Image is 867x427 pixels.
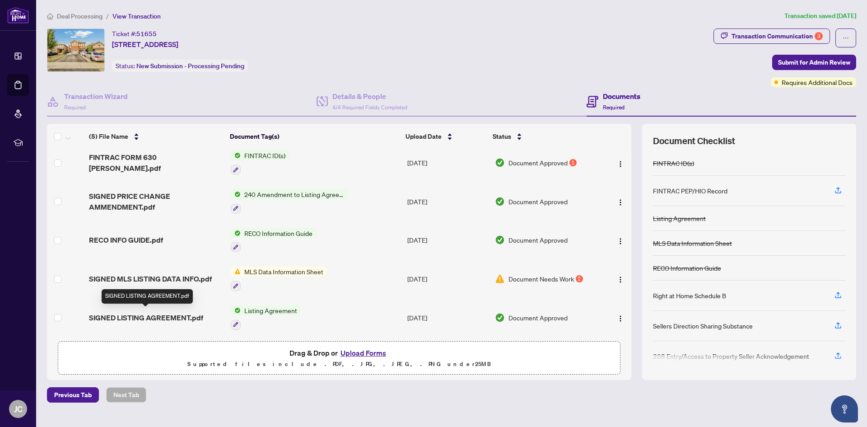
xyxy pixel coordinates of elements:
button: Transaction Communication3 [713,28,830,44]
span: Required [64,104,86,111]
span: [STREET_ADDRESS] [112,39,178,50]
div: Ticket #: [112,28,157,39]
span: 51655 [136,30,157,38]
span: 240 Amendment to Listing Agreement - Authority to Offer for Sale Price Change/Extension/Amendment(s) [241,189,348,199]
span: RECO INFO GUIDE.pdf [89,235,163,245]
h4: Documents [603,91,640,102]
button: Previous Tab [47,387,99,403]
img: Status Icon [231,228,241,238]
span: View Transaction [112,12,161,20]
button: Logo [613,310,628,325]
button: Logo [613,194,628,209]
span: Document Approved [508,158,568,168]
span: FINTRAC FORM 630 [PERSON_NAME].pdf [89,152,223,174]
div: FINTRAC PEP/HIO Record [653,186,727,196]
img: Logo [617,276,624,283]
img: IMG-W12337666_1.jpg [47,29,104,71]
span: Status [493,131,511,141]
button: Status IconRECO Information Guide [231,228,316,253]
button: Status IconListing Agreement [231,305,301,330]
div: Status: [112,60,248,72]
button: Status Icon240 Amendment to Listing Agreement - Authority to Offer for Sale Price Change/Extensio... [231,189,348,214]
th: (5) File Name [85,124,226,149]
th: Upload Date [402,124,489,149]
div: SIGNED LISTING AGREEMENT.pdf [102,289,193,304]
button: Upload Forms [338,347,389,359]
button: Open asap [831,395,858,422]
div: 1 [569,159,577,166]
img: Status Icon [231,305,241,315]
span: Document Checklist [653,135,735,147]
div: 3 [815,32,823,40]
button: Next Tab [106,387,146,403]
span: Document Approved [508,197,568,206]
img: Logo [617,315,624,322]
span: Document Approved [508,235,568,245]
span: Submit for Admin Review [778,55,850,70]
span: Upload Date [406,131,442,141]
span: Listing Agreement [241,305,301,315]
div: Listing Agreement [653,213,706,223]
div: 2 [576,275,583,282]
span: New Submission - Processing Pending [136,62,244,70]
td: [DATE] [404,298,491,337]
img: Logo [617,160,624,168]
img: Document Status [495,274,505,284]
span: JC [14,403,23,415]
img: logo [7,7,29,23]
span: (5) File Name [89,131,128,141]
button: Status IconFINTRAC ID(s) [231,150,289,175]
span: Document Needs Work [508,274,574,284]
button: Logo [613,233,628,247]
span: Required [603,104,625,111]
div: Transaction Communication [732,29,823,43]
span: Drag & Drop or [289,347,389,359]
span: RECO Information Guide [241,228,316,238]
div: 208 Entry/Access to Property Seller Acknowledgement [653,351,809,361]
td: [DATE] [404,221,491,260]
th: Status [489,124,598,149]
span: SIGNED PRICE CHANGE AMMENDMENT.pdf [89,191,223,212]
td: [DATE] [404,259,491,298]
img: Document Status [495,235,505,245]
div: Right at Home Schedule B [653,291,726,300]
span: Previous Tab [54,388,92,402]
img: Document Status [495,158,505,168]
button: Logo [613,155,628,170]
img: Status Icon [231,150,241,160]
button: Status IconMLS Data Information Sheet [231,267,327,291]
img: Status Icon [231,267,241,277]
img: Logo [617,199,624,206]
span: Deal Processing [57,12,103,20]
h4: Details & People [332,91,407,102]
div: FINTRAC ID(s) [653,158,694,168]
span: SIGNED MLS LISTING DATA INFO.pdf [89,273,212,284]
span: MLS Data Information Sheet [241,267,327,277]
span: ellipsis [843,35,849,41]
li: / [106,11,109,21]
span: Requires Additional Docs [782,77,853,87]
div: RECO Information Guide [653,263,721,273]
img: Document Status [495,197,505,206]
td: [DATE] [404,182,491,221]
div: MLS Data Information Sheet [653,238,732,248]
td: [DATE] [404,143,491,182]
button: Logo [613,272,628,286]
img: Logo [617,238,624,245]
span: 4/4 Required Fields Completed [332,104,407,111]
span: FINTRAC ID(s) [241,150,289,160]
article: Transaction saved [DATE] [784,11,856,21]
span: SIGNED LISTING AGREEMENT.pdf [89,312,203,323]
th: Document Tag(s) [226,124,402,149]
p: Supported files include .PDF, .JPG, .JPEG, .PNG under 25 MB [64,359,615,370]
button: Submit for Admin Review [772,55,856,70]
div: Sellers Direction Sharing Substance [653,321,753,331]
span: Drag & Drop orUpload FormsSupported files include .PDF, .JPG, .JPEG, .PNG under25MB [58,342,620,375]
img: Status Icon [231,189,241,199]
span: home [47,13,53,19]
span: Document Approved [508,313,568,323]
img: Document Status [495,313,505,323]
h4: Transaction Wizard [64,91,128,102]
